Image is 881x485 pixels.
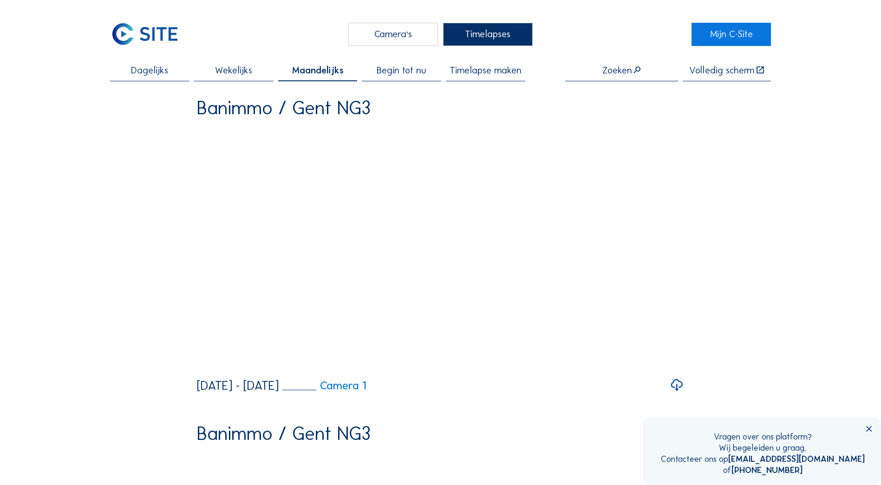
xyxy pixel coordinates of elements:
[197,424,371,443] div: Banimmo / Gent NG3
[131,66,168,75] span: Dagelijks
[731,465,803,475] a: [PHONE_NUMBER]
[197,98,371,118] div: Banimmo / Gent NG3
[215,66,252,75] span: Wekelijks
[348,23,438,46] div: Camera's
[728,454,865,464] a: [EMAIL_ADDRESS][DOMAIN_NAME]
[110,23,179,46] img: C-SITE Logo
[661,465,865,476] div: of
[661,454,865,465] div: Contacteer ons op
[110,23,189,46] a: C-SITE Logo
[292,66,344,75] span: Maandelijks
[689,66,754,75] div: Volledig scherm
[377,66,426,75] span: Begin tot nu
[443,23,533,46] div: Timelapses
[661,443,865,454] div: Wij begeleiden u graag.
[197,126,684,370] video: Your browser does not support the video tag.
[661,432,865,443] div: Vragen over ons platform?
[282,380,367,391] a: Camera 1
[692,23,771,46] a: Mijn C-Site
[450,66,522,75] span: Timelapse maken
[197,380,279,392] div: [DATE] - [DATE]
